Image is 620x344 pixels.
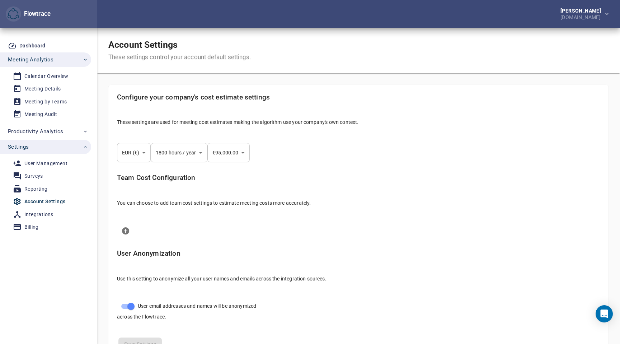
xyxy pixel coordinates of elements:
[549,6,614,22] button: [PERSON_NAME][DOMAIN_NAME]
[207,143,250,162] div: €95,000.00
[108,53,251,62] div: These settings control your account default settings.
[117,93,600,102] h5: Configure your company's cost estimate settings
[8,127,63,136] span: Productivity Analytics
[24,210,53,219] div: Integrations
[8,55,53,64] span: Meeting Analytics
[117,118,600,126] p: These settings are used for meeting cost estimates making the algorithm use your company's own co...
[24,72,69,81] div: Calendar Overview
[21,10,51,18] div: Flowtrace
[111,294,276,326] div: User email addresses and names will be anonymized across the Flowtrace.
[24,197,65,206] div: Account Settings
[108,39,251,50] h1: Account Settings
[560,13,604,20] div: [DOMAIN_NAME]
[111,88,606,138] div: This settings applies to all your meeting cost estimates in the Flowtrace platform. Example: In 2...
[24,159,67,168] div: User Management
[596,305,613,322] div: Open Intercom Messenger
[24,110,57,119] div: Meeting Audit
[111,244,606,294] div: You can choose to anonymize your users emails and names from the Flowtrace users. This setting is...
[6,6,21,22] button: Flowtrace
[24,172,43,181] div: Surveys
[6,6,51,22] div: Flowtrace
[151,143,207,162] div: 1800 hours / year
[117,222,134,240] button: Add new item
[8,8,19,20] img: Flowtrace
[24,84,61,93] div: Meeting Details
[19,41,46,50] div: Dashboard
[117,275,600,282] p: Use this setting to anonymize all your user names and emails across the integration sources.
[8,142,29,152] span: Settings
[117,250,600,258] h5: User Anonymization
[560,8,604,13] div: [PERSON_NAME]
[117,174,600,182] h5: Team Cost Configuration
[24,223,39,232] div: Billing
[117,143,151,162] div: EUR (€)
[111,168,606,218] div: You can define here team average values to get more accurate estimates across your organization. ...
[117,199,600,206] p: You can choose to add team cost settings to estimate meeting costs more accurately.
[24,185,48,194] div: Reporting
[24,97,67,106] div: Meeting by Teams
